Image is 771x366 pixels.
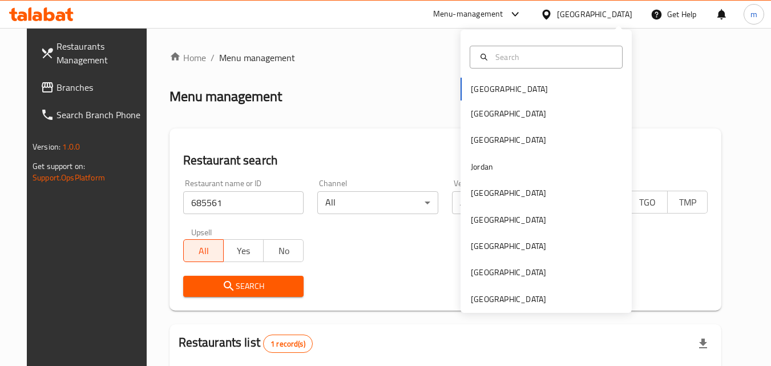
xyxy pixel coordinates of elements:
[471,187,546,199] div: [GEOGRAPHIC_DATA]
[557,8,632,21] div: [GEOGRAPHIC_DATA]
[627,191,667,214] button: TGO
[31,33,156,74] a: Restaurants Management
[268,243,299,259] span: No
[491,51,615,63] input: Search
[452,191,573,214] div: All
[471,214,546,226] div: [GEOGRAPHIC_DATA]
[264,339,312,349] span: 1 record(s)
[179,334,313,353] h2: Restaurants list
[471,240,546,252] div: [GEOGRAPHIC_DATA]
[56,39,147,67] span: Restaurants Management
[169,51,206,65] a: Home
[211,51,215,65] li: /
[183,276,304,297] button: Search
[169,87,282,106] h2: Menu management
[632,194,663,211] span: TGO
[471,134,546,146] div: [GEOGRAPHIC_DATA]
[471,160,493,173] div: Jordan
[667,191,708,214] button: TMP
[672,194,703,211] span: TMP
[183,152,708,169] h2: Restaurant search
[31,74,156,101] a: Branches
[33,170,105,185] a: Support.OpsPlatform
[317,191,438,214] div: All
[228,243,259,259] span: Yes
[192,279,295,293] span: Search
[219,51,295,65] span: Menu management
[31,101,156,128] a: Search Branch Phone
[183,239,224,262] button: All
[183,191,304,214] input: Search for restaurant name or ID..
[433,7,503,21] div: Menu-management
[33,139,60,154] span: Version:
[169,51,721,65] nav: breadcrumb
[750,8,757,21] span: m
[223,239,264,262] button: Yes
[471,266,546,279] div: [GEOGRAPHIC_DATA]
[33,159,85,174] span: Get support on:
[471,107,546,120] div: [GEOGRAPHIC_DATA]
[471,293,546,305] div: [GEOGRAPHIC_DATA]
[689,330,717,357] div: Export file
[191,228,212,236] label: Upsell
[62,139,80,154] span: 1.0.0
[188,243,219,259] span: All
[263,239,304,262] button: No
[56,108,147,122] span: Search Branch Phone
[56,81,147,94] span: Branches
